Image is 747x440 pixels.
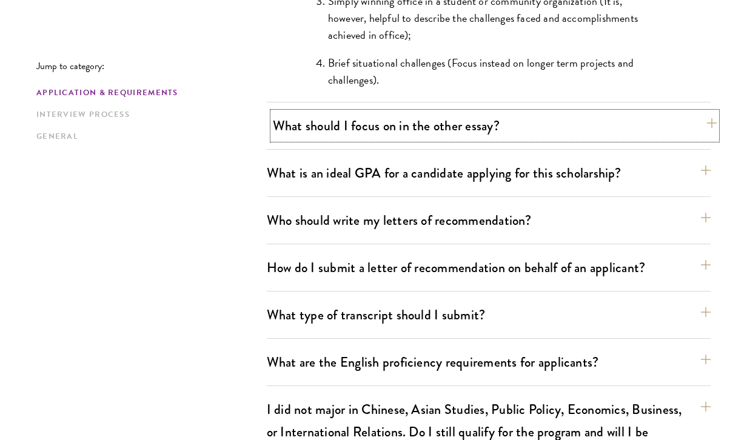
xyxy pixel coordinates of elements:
a: Interview Process [36,108,260,121]
button: How do I submit a letter of recommendation on behalf of an applicant? [267,254,711,281]
button: What should I focus on in the other essay? [273,112,717,139]
li: Brief situational challenges (Focus instead on longer term projects and challenges). [328,55,662,88]
a: Application & Requirements [36,87,260,99]
p: Jump to category: [36,61,267,72]
button: What are the English proficiency requirements for applicants? [267,348,711,376]
a: General [36,130,260,143]
button: What is an ideal GPA for a candidate applying for this scholarship? [267,159,711,187]
button: Who should write my letters of recommendation? [267,207,711,234]
button: What type of transcript should I submit? [267,301,711,328]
